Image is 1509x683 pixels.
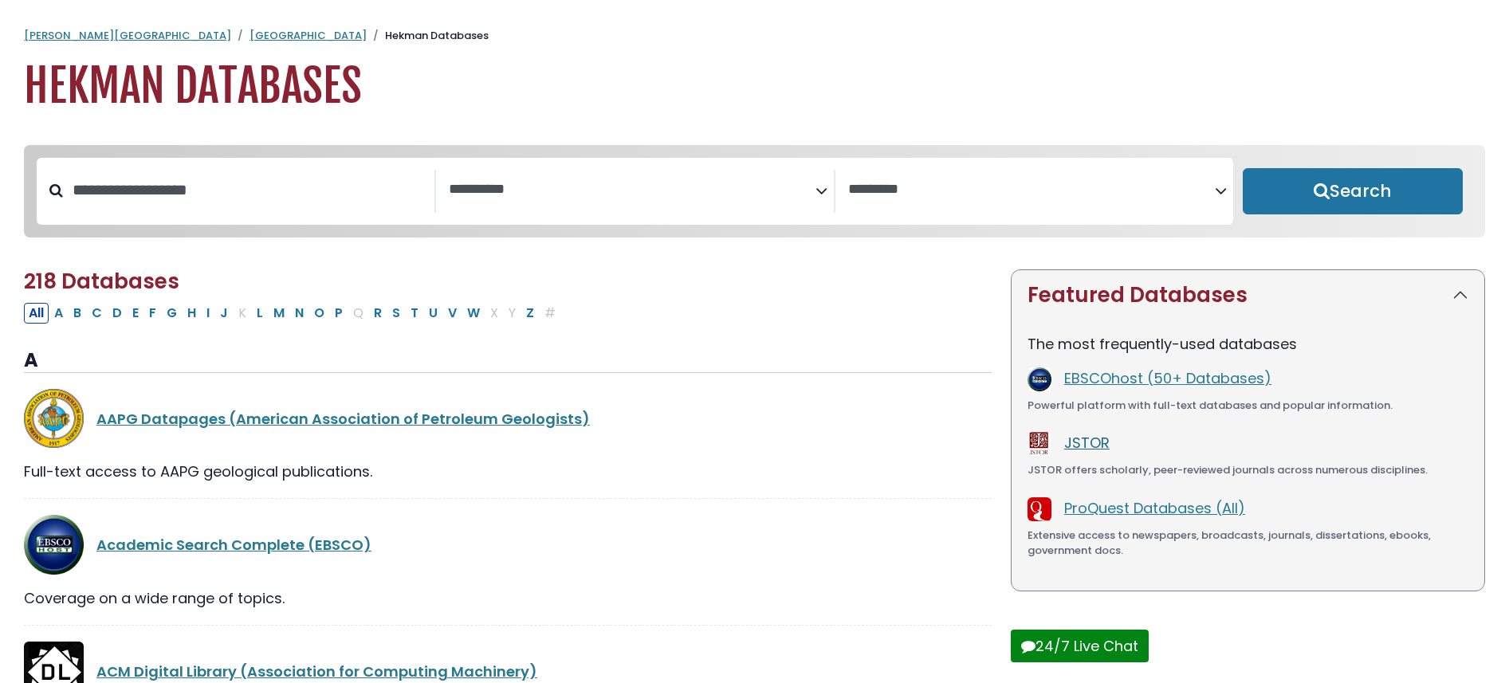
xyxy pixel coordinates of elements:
nav: breadcrumb [24,28,1485,44]
h3: A [24,349,992,373]
button: Filter Results Z [521,303,539,324]
div: JSTOR offers scholarly, peer-reviewed journals across numerous disciplines. [1028,462,1468,478]
span: 218 Databases [24,267,179,296]
button: Filter Results S [387,303,405,324]
button: Filter Results J [215,303,233,324]
button: 24/7 Live Chat [1011,630,1149,662]
p: The most frequently-used databases [1028,333,1468,355]
h1: Hekman Databases [24,60,1485,113]
button: Filter Results V [443,303,462,324]
button: Filter Results A [49,303,68,324]
button: Filter Results O [309,303,329,324]
button: Filter Results P [330,303,348,324]
button: Filter Results W [462,303,485,324]
button: Filter Results E [128,303,143,324]
button: Filter Results L [252,303,268,324]
button: Filter Results B [69,303,86,324]
div: Alpha-list to filter by first letter of database name [24,302,562,322]
button: Filter Results F [144,303,161,324]
input: Search database by title or keyword [63,177,434,203]
div: Full-text access to AAPG geological publications. [24,461,992,482]
a: [PERSON_NAME][GEOGRAPHIC_DATA] [24,28,231,43]
button: Submit for Search Results [1243,168,1463,214]
a: [GEOGRAPHIC_DATA] [250,28,367,43]
button: All [24,303,49,324]
a: AAPG Datapages (American Association of Petroleum Geologists) [96,409,590,429]
textarea: Search [848,182,1215,198]
textarea: Search [449,182,815,198]
button: Filter Results G [162,303,182,324]
button: Filter Results D [108,303,127,324]
div: Extensive access to newspapers, broadcasts, journals, dissertations, ebooks, government docs. [1028,528,1468,559]
nav: Search filters [24,145,1485,237]
li: Hekman Databases [367,28,489,44]
button: Filter Results R [369,303,387,324]
button: Filter Results I [202,303,214,324]
a: JSTOR [1064,433,1110,453]
div: Coverage on a wide range of topics. [24,587,992,609]
a: Academic Search Complete (EBSCO) [96,535,371,555]
button: Filter Results H [183,303,201,324]
button: Filter Results N [290,303,308,324]
a: EBSCOhost (50+ Databases) [1064,368,1271,388]
button: Filter Results M [269,303,289,324]
button: Featured Databases [1012,270,1484,320]
button: Filter Results C [87,303,107,324]
a: ACM Digital Library (Association for Computing Machinery) [96,661,537,681]
div: Powerful platform with full-text databases and popular information. [1028,398,1468,414]
a: ProQuest Databases (All) [1064,498,1245,518]
button: Filter Results U [424,303,442,324]
button: Filter Results T [406,303,423,324]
